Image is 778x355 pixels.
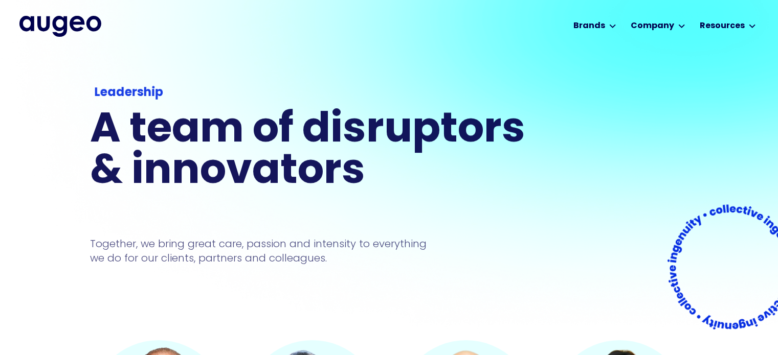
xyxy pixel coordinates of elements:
div: Company [631,20,674,32]
div: Leadership [94,84,527,102]
div: Brands [573,20,605,32]
img: Augeo's full logo in midnight blue. [19,16,101,36]
h1: A team of disruptors & innovators [90,110,532,193]
a: home [19,16,101,36]
p: Together, we bring great care, passion and intensity to everything we do for our clients, partner... [90,236,442,265]
div: Resources [700,20,745,32]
